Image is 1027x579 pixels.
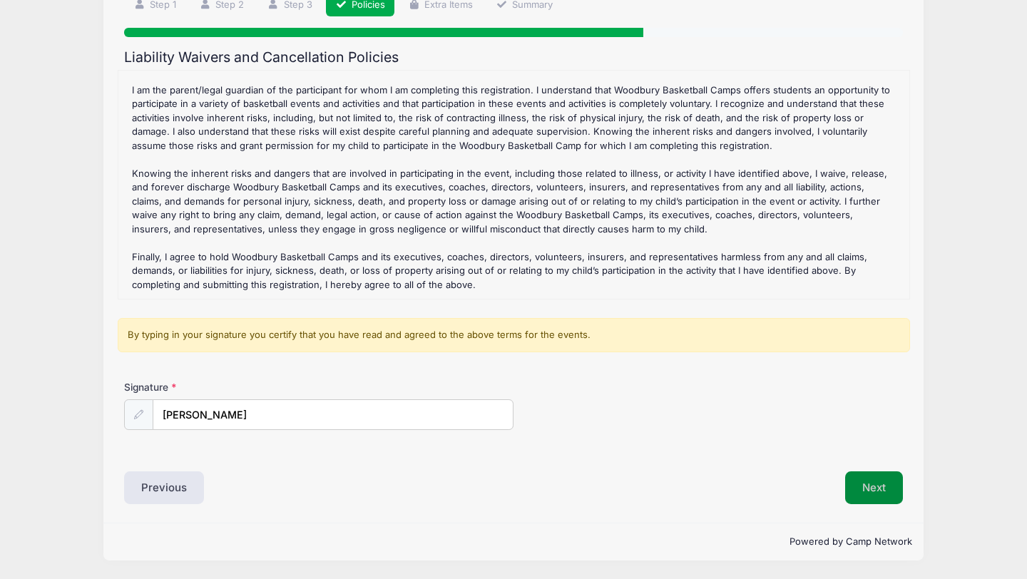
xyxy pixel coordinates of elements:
button: Previous [124,471,204,504]
h2: Liability Waivers and Cancellation Policies [124,49,903,66]
label: Signature [124,380,319,394]
button: Next [845,471,903,504]
input: Enter first and last name [153,399,513,430]
p: Powered by Camp Network [115,535,912,549]
div: By typing in your signature you certify that you have read and agreed to the above terms for the ... [118,318,910,352]
div: : If any sessions need to be cancelled there with be additional dates added so players are offere... [126,78,902,292]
